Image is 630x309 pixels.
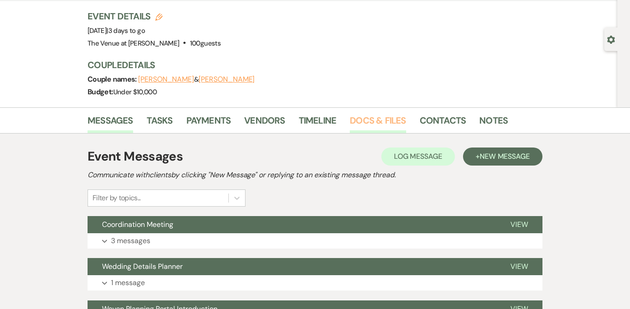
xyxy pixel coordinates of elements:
span: The Venue at [PERSON_NAME] [88,39,179,48]
span: 100 guests [190,39,221,48]
button: 1 message [88,275,542,291]
span: View [510,262,528,271]
span: [DATE] [88,26,145,35]
button: [PERSON_NAME] [199,76,255,83]
button: Coordination Meeting [88,216,496,233]
button: 3 messages [88,233,542,249]
h3: Couple Details [88,59,593,71]
a: Payments [186,113,231,133]
div: Filter by topics... [93,193,141,203]
a: Vendors [244,113,285,133]
button: Open lead details [607,35,615,43]
button: Log Message [381,148,455,166]
p: 3 messages [111,235,150,247]
button: [PERSON_NAME] [138,76,194,83]
span: Wedding Details Planner [102,262,183,271]
span: & [138,75,255,84]
a: Tasks [147,113,173,133]
button: View [496,216,542,233]
a: Contacts [420,113,466,133]
span: Budget: [88,87,113,97]
a: Docs & Files [350,113,406,133]
h2: Communicate with clients by clicking "New Message" or replying to an existing message thread. [88,170,542,180]
span: Under $10,000 [113,88,157,97]
h3: Event Details [88,10,221,23]
span: Couple names: [88,74,138,84]
span: Coordination Meeting [102,220,173,229]
span: View [510,220,528,229]
a: Timeline [299,113,337,133]
span: Log Message [394,152,442,161]
a: Messages [88,113,133,133]
p: 1 message [111,277,145,289]
span: 3 days to go [108,26,145,35]
span: New Message [480,152,530,161]
button: +New Message [463,148,542,166]
button: Wedding Details Planner [88,258,496,275]
span: | [107,26,145,35]
button: View [496,258,542,275]
a: Notes [479,113,508,133]
h1: Event Messages [88,147,183,166]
